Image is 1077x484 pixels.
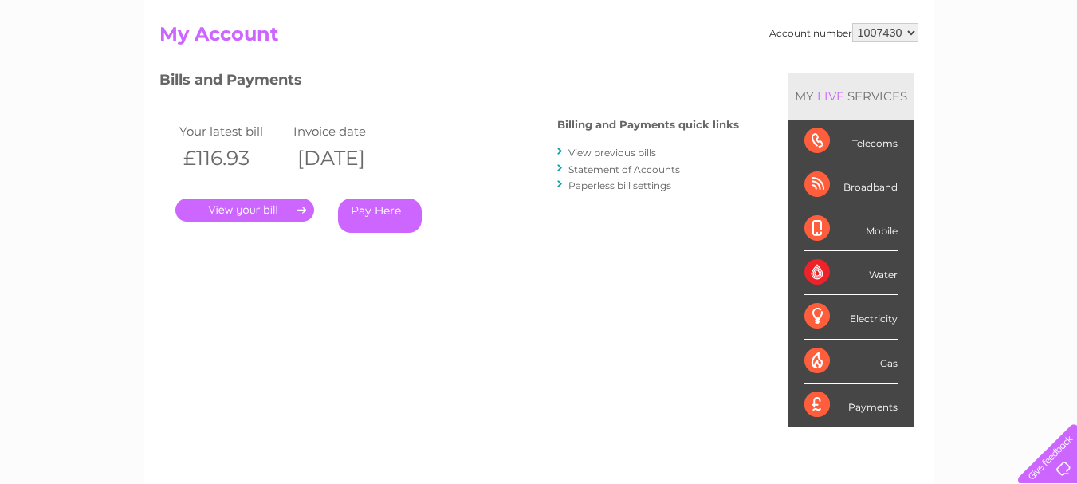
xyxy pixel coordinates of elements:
a: Log out [1024,68,1062,80]
a: Telecoms [881,68,929,80]
h4: Billing and Payments quick links [557,119,739,131]
a: Pay Here [338,199,422,233]
a: Statement of Accounts [568,163,680,175]
h2: My Account [159,23,918,53]
h3: Bills and Payments [159,69,739,96]
a: View previous bills [568,147,656,159]
div: LIVE [814,89,847,104]
a: . [175,199,314,222]
div: Payments [804,384,898,427]
a: Water [796,68,827,80]
div: Broadband [804,163,898,207]
div: Mobile [804,207,898,251]
img: logo.png [37,41,119,90]
div: Telecoms [804,120,898,163]
td: Invoice date [289,120,404,142]
td: Your latest bill [175,120,290,142]
a: Paperless bill settings [568,179,671,191]
a: 0333 014 3131 [776,8,886,28]
th: [DATE] [289,142,404,175]
div: Account number [769,23,918,42]
div: Gas [804,340,898,384]
th: £116.93 [175,142,290,175]
div: Electricity [804,295,898,339]
div: Water [804,251,898,295]
a: Contact [971,68,1010,80]
div: MY SERVICES [788,73,914,119]
a: Energy [836,68,871,80]
div: Clear Business is a trading name of Verastar Limited (registered in [GEOGRAPHIC_DATA] No. 3667643... [163,9,916,77]
a: Blog [938,68,961,80]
